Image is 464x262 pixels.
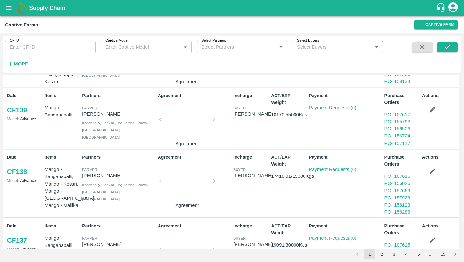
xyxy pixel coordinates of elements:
[1,1,16,15] button: open drawer
[233,241,273,248] div: [PERSON_NAME]
[422,154,457,161] p: Actions
[7,246,42,252] p: Advance
[377,249,387,259] button: Go to page 2
[82,154,155,161] p: Partners
[309,154,382,161] p: Payment
[105,38,128,43] label: Captive Model
[309,105,356,110] a: Payment Requests (0)
[44,104,80,119] p: Mango - Banganapalli
[233,172,273,179] div: [PERSON_NAME]
[297,38,319,43] label: Select Buyers
[413,249,424,259] button: Go to page 5
[277,43,285,51] button: Open
[82,110,155,117] p: [PERSON_NAME]
[384,223,420,236] p: Purchase Orders
[82,168,97,172] span: Farmer
[233,237,246,240] span: buyer
[7,178,19,183] span: Model:
[7,235,27,246] a: CF137
[233,168,246,172] span: buyer
[447,1,459,15] div: account of current user
[233,154,268,161] p: Incharge
[16,2,29,15] img: logo
[309,223,382,229] p: Payment
[384,92,420,106] p: Purchase Orders
[82,92,155,99] p: Partners
[364,249,375,259] button: page 1
[271,92,306,106] p: ACT/EXP Weight
[384,188,410,193] a: PO- 157669
[7,177,42,184] p: Advance
[309,167,356,172] a: Payment Requests (0)
[163,78,211,85] p: Agreement
[14,61,28,66] strong: More
[44,235,80,249] p: Mango - Banganapalli
[384,141,410,146] a: PO- 157117
[103,43,179,51] input: Enter Captive Model
[158,223,231,229] p: Agreement
[384,202,410,207] a: PO- 158123
[422,92,457,99] p: Actions
[158,92,231,99] p: Agreement
[384,72,410,77] a: PO- 157936
[351,249,461,259] nav: pagination navigation
[384,209,410,215] a: PO- 158288
[233,223,268,229] p: Incharge
[233,110,273,117] div: [PERSON_NAME]
[384,242,410,247] a: PO- 107615
[5,21,38,29] div: Captive Farms
[271,154,306,167] p: ACT/EXP Weight
[384,154,420,167] p: Purchase Orders
[82,121,150,139] span: Kondapally, Gadwal , Jogulamba Gadwal , [GEOGRAPHIC_DATA], [GEOGRAPHIC_DATA]
[426,251,436,257] div: …
[44,223,80,229] p: Items
[7,166,27,177] a: CF138
[82,106,97,110] span: Farmer
[384,181,410,186] a: PO- 156026
[384,195,410,200] a: PO- 157929
[233,92,268,99] p: Incharge
[163,202,211,209] p: Agreement
[389,249,399,259] button: Go to page 3
[422,223,457,229] p: Actions
[309,92,382,99] p: Payment
[163,140,211,147] p: Agreement
[401,249,411,259] button: Go to page 4
[181,43,189,51] button: Open
[82,241,155,248] p: [PERSON_NAME]
[7,247,19,252] span: Model:
[29,4,436,13] a: Supply Chain
[271,173,306,180] p: 17410.01 / 15000 Kgs
[10,38,19,43] label: CF ID
[384,133,410,138] a: PO- 156724
[450,249,460,259] button: Go to next page
[5,58,30,69] button: More
[158,154,231,161] p: Agreement
[7,116,19,121] span: Model:
[436,2,447,14] div: customer-support
[271,111,306,118] p: 10170 / 55000 Kgs
[384,174,410,179] a: PO- 107616
[7,92,42,99] p: Date
[82,223,155,229] p: Partners
[82,172,155,179] p: [PERSON_NAME]
[7,104,27,116] a: CF139
[384,79,410,84] a: PO- 158134
[5,41,96,53] input: Enter CF ID
[7,223,42,229] p: Date
[372,43,381,51] button: Open
[271,223,306,236] p: ACT/EXP Weight
[44,166,80,209] p: Mango - Banganapalli, Mango - Kesari, Mango - [GEOGRAPHIC_DATA], Mango - Mallika
[82,237,97,240] span: Farmer
[384,126,410,131] a: PO- 156506
[199,43,266,51] input: Select Partners
[44,154,80,161] p: Items
[44,92,80,99] p: Items
[309,236,356,241] a: Payment Requests (0)
[233,106,246,110] span: buyer
[295,43,362,51] input: Select Buyers
[414,20,458,29] a: Captive Farm
[438,249,448,259] button: Go to page 15
[384,112,410,117] a: PO- 107617
[29,5,65,11] b: Supply Chain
